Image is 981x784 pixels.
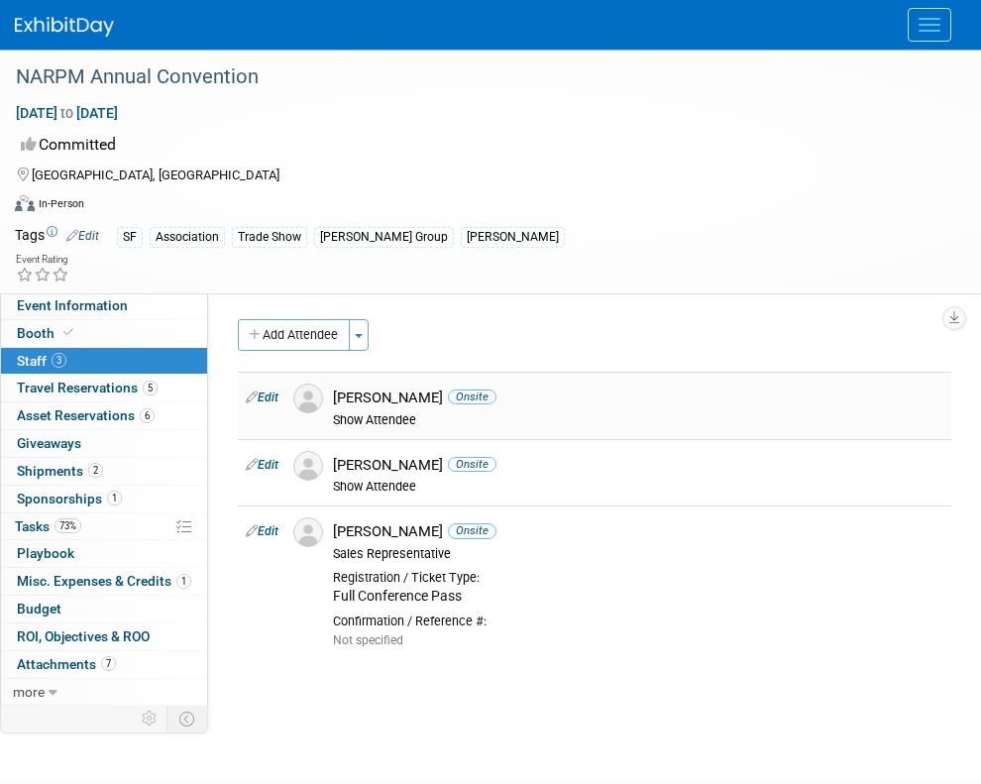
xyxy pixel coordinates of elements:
span: Onsite [448,457,496,472]
div: Registration / Ticket Type: [333,570,943,586]
img: ExhibitDay [15,17,114,37]
div: Sales Representative [333,546,943,562]
a: Tasks73% [1,513,207,540]
span: ROI, Objectives & ROO [17,628,150,644]
a: Edit [246,391,278,404]
a: Asset Reservations6 [1,402,207,429]
span: 1 [107,491,122,505]
span: Playbook [17,545,74,561]
span: more [13,684,45,700]
a: Staff3 [1,348,207,375]
span: Budget [17,601,61,616]
span: Asset Reservations [17,407,155,423]
div: Show Attendee [333,412,943,428]
span: [DATE] [DATE] [15,104,119,122]
a: Travel Reservations5 [1,375,207,401]
span: Onsite [448,523,496,538]
div: SF [117,227,143,248]
a: Playbook [1,540,207,567]
img: Associate-Profile-5.png [293,517,323,547]
a: Sponsorships1 [1,486,207,512]
span: Not specified [333,633,403,647]
td: Personalize Event Tab Strip [133,706,167,731]
img: Format-Inperson.png [15,195,35,211]
span: Staff [17,353,66,369]
div: [PERSON_NAME] [461,227,565,248]
div: Confirmation / Reference #: [333,614,943,629]
div: Event Format [15,192,956,222]
div: In-Person [38,196,84,211]
span: Sponsorships [17,491,122,506]
span: Tasks [15,518,81,534]
span: 5 [143,381,158,395]
div: Event Rating [16,255,69,265]
span: Booth [17,325,77,341]
a: Attachments7 [1,651,207,678]
span: Onsite [448,390,496,404]
a: Budget [1,596,207,622]
a: Event Information [1,292,207,319]
a: Giveaways [1,430,207,457]
span: 3 [52,353,66,368]
span: Shipments [17,463,103,479]
span: Travel Reservations [17,380,158,395]
span: 73% [54,518,81,533]
div: Trade Show [232,227,307,248]
div: [PERSON_NAME] [333,456,943,475]
div: [PERSON_NAME] [333,389,943,407]
img: Associate-Profile-5.png [293,451,323,481]
button: Add Attendee [238,319,350,351]
span: Misc. Expenses & Credits [17,573,191,589]
td: Toggle Event Tabs [167,706,208,731]
div: Full Conference Pass [333,588,943,606]
a: Edit [66,229,99,243]
span: Event Information [17,297,128,313]
i: Booth reservation complete [63,327,73,338]
span: Attachments [17,656,116,672]
a: Edit [246,458,278,472]
a: Edit [246,524,278,538]
a: Booth [1,320,207,347]
div: [PERSON_NAME] Group [314,227,454,248]
a: more [1,679,207,706]
div: Show Attendee [333,479,943,495]
img: Associate-Profile-5.png [293,384,323,413]
td: Tags [15,225,99,248]
span: [GEOGRAPHIC_DATA], [GEOGRAPHIC_DATA] [32,168,279,182]
div: NARPM Annual Convention [9,59,941,95]
div: Association [150,227,225,248]
div: Committed [15,128,941,163]
a: Shipments2 [1,458,207,485]
span: 7 [101,656,116,671]
span: 1 [176,574,191,589]
span: 2 [88,463,103,478]
a: ROI, Objectives & ROO [1,623,207,650]
a: Misc. Expenses & Credits1 [1,568,207,595]
span: to [57,105,76,121]
button: Menu [908,8,951,42]
div: [PERSON_NAME] [333,522,943,541]
span: 6 [140,408,155,423]
span: Giveaways [17,435,81,451]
